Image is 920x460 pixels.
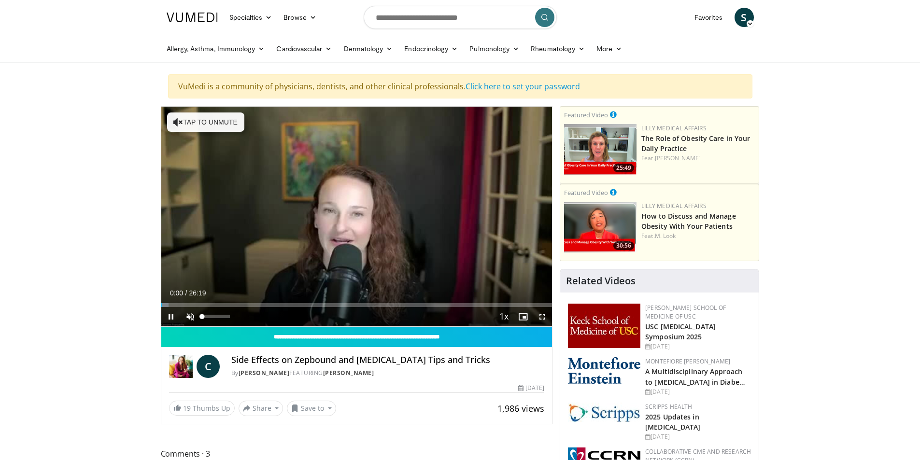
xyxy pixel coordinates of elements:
a: A Multidisciplinary Approach to [MEDICAL_DATA] in Diabe… [645,367,745,386]
a: 19 Thumbs Up [169,401,235,416]
button: Unmute [181,307,200,326]
img: c98a6a29-1ea0-4bd5-8cf5-4d1e188984a7.png.150x105_q85_crop-smart_upscale.png [564,202,637,252]
button: Save to [287,401,336,416]
img: VuMedi Logo [167,13,218,22]
input: Search topics, interventions [364,6,557,29]
span: 19 [183,404,191,413]
a: Montefiore [PERSON_NAME] [645,357,730,365]
small: Featured Video [564,188,608,197]
div: By FEATURING [231,369,544,377]
a: USC [MEDICAL_DATA] Symposium 2025 [645,322,716,341]
a: [PERSON_NAME] [323,369,374,377]
a: [PERSON_NAME] [655,154,701,162]
span: Comments 3 [161,447,553,460]
span: / [185,289,187,297]
a: M. Look [655,232,676,240]
span: 1,986 views [497,403,544,414]
span: 30:56 [613,241,634,250]
span: 26:19 [189,289,206,297]
button: Tap to unmute [167,112,244,132]
a: Scripps Health [645,403,692,411]
img: b0142b4c-93a1-4b58-8f91-5265c282693c.png.150x105_q85_autocrop_double_scale_upscale_version-0.2.png [568,357,640,384]
a: Lilly Medical Affairs [641,202,707,210]
a: Browse [278,8,322,27]
video-js: Video Player [161,107,552,327]
span: 25:49 [613,164,634,172]
div: [DATE] [645,342,751,351]
img: 7b941f1f-d101-407a-8bfa-07bd47db01ba.png.150x105_q85_autocrop_double_scale_upscale_version-0.2.jpg [568,304,640,348]
a: Dermatology [338,39,399,58]
a: 2025 Updates in [MEDICAL_DATA] [645,412,700,432]
span: 0:00 [170,289,183,297]
h4: Related Videos [566,275,636,287]
a: Allergy, Asthma, Immunology [161,39,271,58]
a: Specialties [224,8,278,27]
img: Dr. Carolynn Francavilla [169,355,193,378]
a: Lilly Medical Affairs [641,124,707,132]
div: [DATE] [645,432,751,441]
a: C [197,355,220,378]
a: 25:49 [564,124,637,175]
a: Click here to set your password [466,81,580,92]
a: [PERSON_NAME] School of Medicine of USC [645,304,726,321]
a: [PERSON_NAME] [239,369,290,377]
div: [DATE] [645,388,751,396]
a: Endocrinology [398,39,464,58]
button: Enable picture-in-picture mode [513,307,533,326]
a: Favorites [689,8,729,27]
div: Feat. [641,154,755,163]
div: Progress Bar [161,303,552,307]
small: Featured Video [564,111,608,119]
a: Rheumatology [525,39,591,58]
a: How to Discuss and Manage Obesity With Your Patients [641,211,736,231]
button: Playback Rate [494,307,513,326]
a: 30:56 [564,202,637,252]
div: Feat. [641,232,755,240]
h4: Side Effects on Zepbound and [MEDICAL_DATA] Tips and Tricks [231,355,544,365]
img: e1208b6b-349f-4914-9dd7-f97803bdbf1d.png.150x105_q85_crop-smart_upscale.png [564,124,637,175]
button: Share [239,401,283,416]
a: Cardiovascular [270,39,338,58]
a: Pulmonology [464,39,525,58]
button: Fullscreen [533,307,552,326]
img: c9f2b0b7-b02a-4276-a72a-b0cbb4230bc1.jpg.150x105_q85_autocrop_double_scale_upscale_version-0.2.jpg [568,403,640,422]
div: [DATE] [518,384,544,392]
a: The Role of Obesity Care in Your Daily Practice [641,134,750,153]
a: S [735,8,754,27]
div: Volume Level [202,315,230,318]
a: More [591,39,628,58]
button: Pause [161,307,181,326]
div: VuMedi is a community of physicians, dentists, and other clinical professionals. [168,74,752,98]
